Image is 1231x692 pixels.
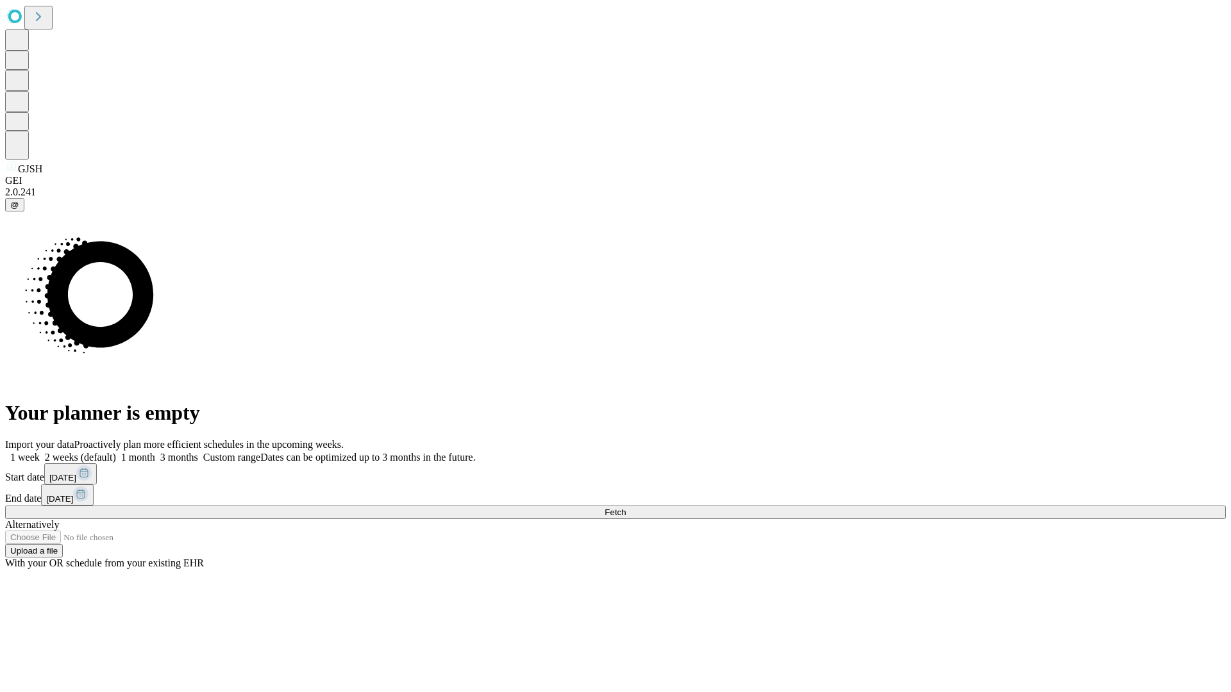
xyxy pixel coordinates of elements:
span: 3 months [160,452,198,463]
span: GJSH [18,163,42,174]
span: Custom range [203,452,260,463]
span: Dates can be optimized up to 3 months in the future. [260,452,475,463]
button: Upload a file [5,544,63,557]
span: Import your data [5,439,74,450]
button: [DATE] [41,484,94,506]
div: 2.0.241 [5,186,1226,198]
button: [DATE] [44,463,97,484]
span: [DATE] [46,494,73,504]
span: Fetch [605,507,626,517]
span: 1 month [121,452,155,463]
span: Alternatively [5,519,59,530]
span: With your OR schedule from your existing EHR [5,557,204,568]
span: [DATE] [49,473,76,482]
span: Proactively plan more efficient schedules in the upcoming weeks. [74,439,344,450]
button: Fetch [5,506,1226,519]
span: 1 week [10,452,40,463]
h1: Your planner is empty [5,401,1226,425]
span: @ [10,200,19,210]
div: GEI [5,175,1226,186]
div: Start date [5,463,1226,484]
button: @ [5,198,24,211]
div: End date [5,484,1226,506]
span: 2 weeks (default) [45,452,116,463]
